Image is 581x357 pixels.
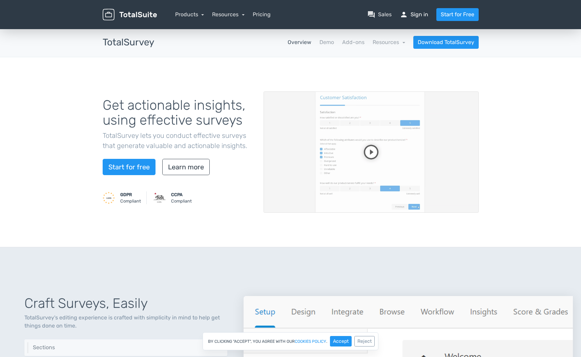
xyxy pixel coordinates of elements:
img: CCPA [153,192,166,204]
a: Learn more [162,159,210,175]
a: Resources [373,39,405,45]
a: Products [175,11,204,18]
a: Start for free [103,159,155,175]
img: GDPR [103,192,115,204]
a: Pricing [253,10,271,19]
strong: CCPA [171,192,183,197]
a: personSign in [400,10,428,19]
strong: GDPR [120,192,132,197]
a: Overview [288,38,311,46]
a: Start for Free [436,8,479,21]
p: TotalSurvey lets you conduct effective surveys that generate valuable and actionable insights. [103,130,253,151]
button: Reject [354,336,375,346]
span: person [400,10,408,19]
a: question_answerSales [367,10,392,19]
span: question_answer [367,10,375,19]
a: Resources [212,11,245,18]
a: Add-ons [342,38,365,46]
div: By clicking "Accept", you agree with our . [203,332,378,350]
small: Compliant [171,191,192,204]
h1: Get actionable insights, using effective surveys [103,98,253,128]
img: TotalSuite for WordPress [103,9,157,21]
small: Compliant [120,191,141,204]
a: cookies policy [295,339,326,343]
h3: TotalSurvey [103,37,154,48]
p: TotalSurvey's editing experience is crafted with simplicity in mind to help get things done on time. [24,314,227,330]
button: Accept [330,336,352,346]
a: Download TotalSurvey [413,36,479,49]
a: Demo [319,38,334,46]
h1: Craft Surveys, Easily [24,296,227,311]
